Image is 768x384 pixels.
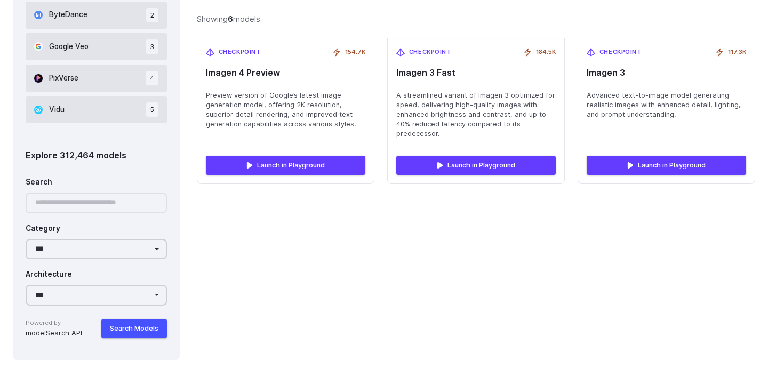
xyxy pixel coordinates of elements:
[396,68,556,78] span: Imagen 3 Fast
[728,47,746,57] span: 117.3K
[219,47,261,57] span: Checkpoint
[26,269,72,281] label: Architecture
[26,33,167,60] button: Google Veo 3
[396,156,556,175] a: Launch in Playground
[206,156,365,175] a: Launch in Playground
[396,91,556,139] span: A streamlined variant of Imagen 3 optimized for speed, delivering high-quality images with enhanc...
[587,68,746,78] span: Imagen 3
[49,41,89,53] span: Google Veo
[599,47,642,57] span: Checkpoint
[49,9,87,21] span: ByteDance
[536,47,556,57] span: 184.5K
[587,91,746,119] span: Advanced text-to-image model generating realistic images with enhanced detail, lighting, and prom...
[146,102,158,117] span: 5
[26,149,167,163] div: Explore 312,464 models
[345,47,365,57] span: 154.7K
[101,319,167,338] button: Search Models
[26,223,60,235] label: Category
[26,328,82,339] a: modelSearch API
[587,156,746,175] a: Launch in Playground
[409,47,452,57] span: Checkpoint
[26,177,52,188] label: Search
[26,96,167,123] button: Vidu 5
[206,68,365,78] span: Imagen 4 Preview
[49,73,78,84] span: PixVerse
[26,65,167,92] button: PixVerse 4
[228,14,233,23] strong: 6
[26,239,167,260] select: Category
[206,91,365,129] span: Preview version of Google’s latest image generation model, offering 2K resolution, superior detai...
[26,285,167,306] select: Architecture
[26,318,82,328] span: Powered by
[49,104,65,116] span: Vidu
[146,39,158,54] span: 3
[146,8,158,22] span: 2
[146,71,158,85] span: 4
[26,2,167,29] button: ByteDance 2
[197,13,260,25] div: Showing models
